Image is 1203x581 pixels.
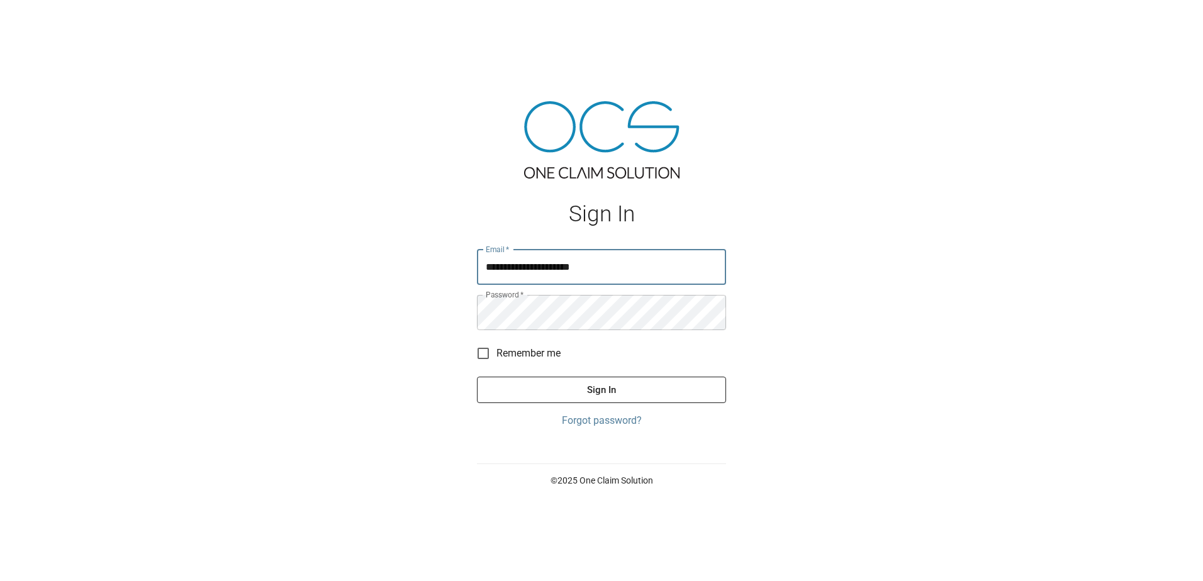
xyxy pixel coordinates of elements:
a: Forgot password? [477,413,726,428]
button: Sign In [477,377,726,403]
label: Email [486,244,510,255]
label: Password [486,289,523,300]
img: ocs-logo-white-transparent.png [15,8,65,33]
p: © 2025 One Claim Solution [477,474,726,487]
span: Remember me [496,346,561,361]
h1: Sign In [477,201,726,227]
img: ocs-logo-tra.png [524,101,680,179]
